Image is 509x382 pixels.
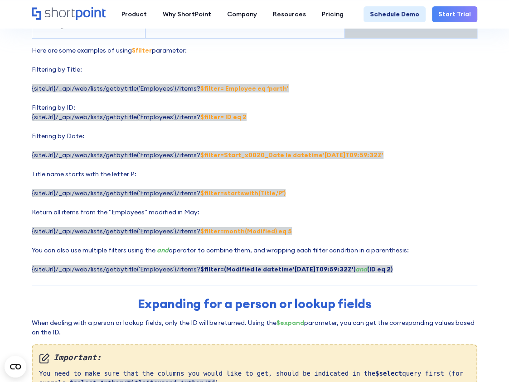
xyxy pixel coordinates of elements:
div: Pricing [322,10,344,19]
strong: $filter= ID eq 2 [200,113,247,121]
span: {siteUrl}/_api/web/lists/getbytitle('Employees')/items? [32,151,383,159]
a: Pricing [314,6,351,22]
strong: $filter=(Modified le datetime'[DATE]T09:59:32Z') [200,265,355,273]
em: and [355,265,367,273]
strong: $select [375,370,402,377]
div: Why ShortPoint [163,10,211,19]
strong: $filter=Start_x0020_Date le datetime'[DATE]T09:59:32Z' [200,151,383,159]
h2: Expanding for a person or lookup fields [85,296,425,311]
a: Product [113,6,155,22]
a: Start Trial [432,6,477,22]
div: Chat-Widget [464,338,509,382]
div: Resources [273,10,306,19]
strong: (ID eq 2) [355,265,393,273]
iframe: Chat Widget [464,338,509,382]
button: Open CMP widget [5,356,26,377]
span: {siteUrl}/_api/web/lists/getbytitle('Employees')/items? [32,265,393,273]
a: Resources [265,6,314,22]
span: {siteUrl}/_api/web/lists/getbytitle('Employees')/items? [32,227,292,235]
strong: $expand [276,319,304,327]
span: {siteUrl}/_api/web/lists/getbytitle('Employees')/items? [32,84,289,92]
p: Here are some examples of using parameter: Filtering by Title: Filtering by ID: Filtering by Date... [32,46,477,274]
div: Company [227,10,257,19]
em: and [157,246,169,254]
strong: $filter=month(Modified) eq 5 [200,227,292,235]
a: Why ShortPoint [155,6,219,22]
span: {siteUrl}/_api/web/lists/getbytitle('Employees')/items? [32,113,247,121]
a: Home [32,7,106,21]
span: {siteUrl}/_api/web/lists/getbytitle('Employees')/items? [32,189,286,197]
a: Company [219,6,265,22]
strong: $filter [132,46,152,54]
div: Product [121,10,147,19]
p: When dealing with a person or lookup fields, only the ID will be returned. Using the parameter, y... [32,318,477,337]
a: Schedule Demo [364,6,426,22]
strong: $filter= Employee eq ‘parth' [200,84,289,92]
em: Important: [39,352,470,363]
strong: $filter=startswith(Title,‘P’) [200,189,286,197]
